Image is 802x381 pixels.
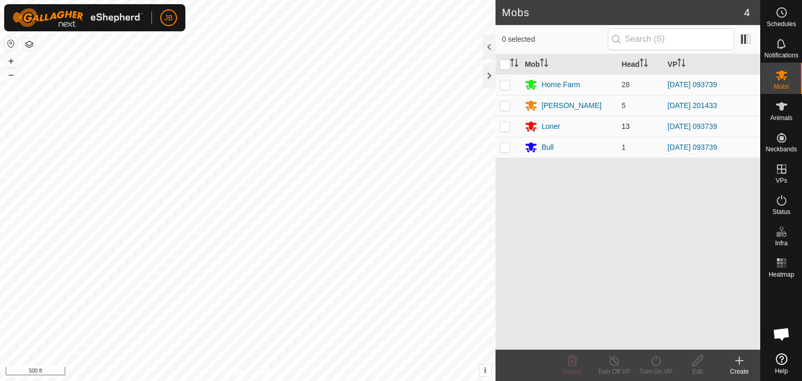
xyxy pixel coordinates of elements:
[164,13,173,23] span: JB
[541,79,580,90] div: Home Farm
[479,365,491,376] button: i
[765,146,797,152] span: Neckbands
[774,84,789,90] span: Mobs
[668,101,717,110] a: [DATE] 201433
[608,28,734,50] input: Search (S)
[764,52,798,58] span: Notifications
[521,54,617,75] th: Mob
[618,54,664,75] th: Head
[563,368,582,375] span: Delete
[766,21,796,27] span: Schedules
[668,143,717,151] a: [DATE] 093739
[775,177,787,184] span: VPs
[502,34,607,45] span: 0 selected
[770,115,793,121] span: Animals
[668,122,717,130] a: [DATE] 093739
[5,68,17,81] button: –
[718,367,760,376] div: Create
[766,318,797,350] div: Open chat
[769,271,794,278] span: Heatmap
[484,366,486,375] span: i
[622,122,630,130] span: 13
[775,240,787,246] span: Infra
[541,121,560,132] div: Loner
[772,209,790,215] span: Status
[502,6,744,19] h2: Mobs
[677,367,718,376] div: Edit
[541,100,601,111] div: [PERSON_NAME]
[540,60,548,68] p-sorticon: Activate to sort
[761,349,802,378] a: Help
[664,54,760,75] th: VP
[541,142,553,153] div: Bull
[23,38,36,51] button: Map Layers
[640,60,648,68] p-sorticon: Activate to sort
[13,8,143,27] img: Gallagher Logo
[775,368,788,374] span: Help
[677,60,686,68] p-sorticon: Activate to sort
[207,367,246,377] a: Privacy Policy
[744,5,750,20] span: 4
[668,80,717,89] a: [DATE] 093739
[258,367,289,377] a: Contact Us
[635,367,677,376] div: Turn On VP
[593,367,635,376] div: Turn Off VP
[622,101,626,110] span: 5
[510,60,518,68] p-sorticon: Activate to sort
[622,80,630,89] span: 28
[5,55,17,67] button: +
[5,38,17,50] button: Reset Map
[622,143,626,151] span: 1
